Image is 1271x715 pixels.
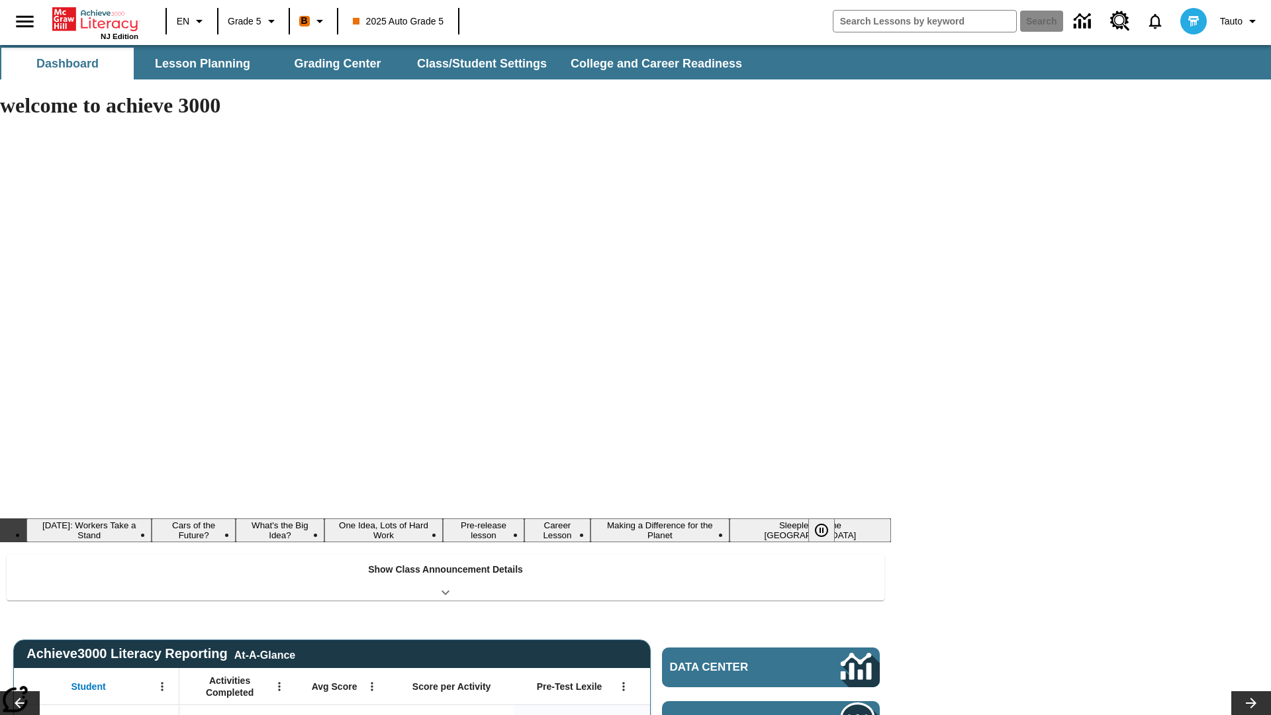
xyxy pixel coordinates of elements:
span: Achieve3000 Literacy Reporting [26,646,295,661]
p: Show Class Announcement Details [368,563,523,577]
button: Open Menu [269,677,289,696]
a: Resource Center, Will open in new tab [1102,3,1138,39]
a: Notifications [1138,4,1172,38]
div: Show Class Announcement Details [7,555,884,600]
a: Home [52,6,138,32]
span: Score per Activity [412,681,491,692]
a: Data Center [662,647,880,687]
button: Grade: Grade 5, Select a grade [222,9,285,33]
span: Activities Completed [186,675,273,698]
span: Avg Score [312,681,357,692]
span: Tauto [1220,15,1243,28]
span: Data Center [670,661,795,674]
img: avatar image [1180,8,1207,34]
button: Profile/Settings [1215,9,1266,33]
span: 2025 Auto Grade 5 [353,15,444,28]
span: EN [177,15,189,28]
button: Lesson Planning [136,48,269,79]
button: Slide 1 Labor Day: Workers Take a Stand [26,518,152,542]
button: Dashboard [1,48,134,79]
button: Slide 8 Sleepless in the Animal Kingdom [730,518,891,542]
button: Open side menu [5,2,44,41]
button: Slide 3 What's the Big Idea? [236,518,324,542]
div: At-A-Glance [234,647,295,661]
button: Open Menu [152,677,172,696]
span: Pre-Test Lexile [537,681,602,692]
span: Grade 5 [228,15,261,28]
button: Slide 2 Cars of the Future? [152,518,235,542]
button: Lesson carousel, Next [1231,691,1271,715]
button: Open Menu [362,677,382,696]
button: Slide 4 One Idea, Lots of Hard Work [324,518,443,542]
span: NJ Edition [101,32,138,40]
div: Pause [808,518,848,542]
button: Language: EN, Select a language [171,9,213,33]
button: Pause [808,518,835,542]
input: search field [833,11,1016,32]
button: Open Menu [614,677,634,696]
div: Home [52,5,138,40]
button: Boost Class color is orange. Change class color [294,9,333,33]
button: Class/Student Settings [406,48,557,79]
button: Select a new avatar [1172,4,1215,38]
a: Data Center [1066,3,1102,40]
button: College and Career Readiness [560,48,753,79]
span: Student [71,681,106,692]
button: Slide 6 Career Lesson [524,518,590,542]
button: Grading Center [271,48,404,79]
button: Slide 7 Making a Difference for the Planet [590,518,730,542]
button: Slide 5 Pre-release lesson [443,518,524,542]
span: B [301,13,308,29]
